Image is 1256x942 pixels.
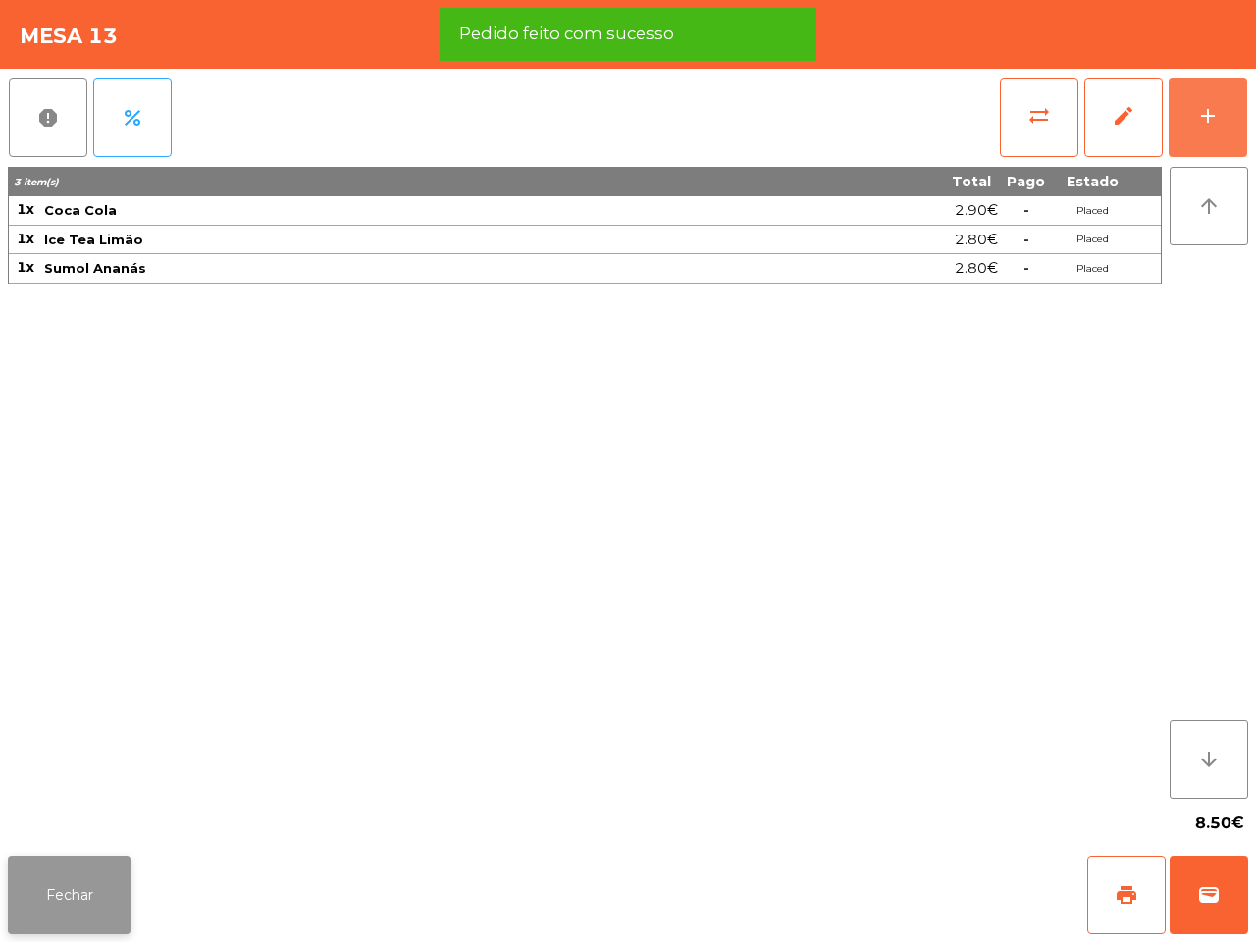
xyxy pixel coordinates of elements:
[1053,167,1131,196] th: Estado
[1195,809,1244,838] span: 8.50€
[1087,856,1166,934] button: print
[1197,748,1221,771] i: arrow_downward
[955,227,998,253] span: 2.80€
[955,255,998,282] span: 2.80€
[17,230,34,247] span: 1x
[1023,231,1029,248] span: -
[1053,196,1131,226] td: Placed
[1197,883,1221,907] span: wallet
[1196,104,1220,128] div: add
[1115,883,1138,907] span: print
[1053,226,1131,255] td: Placed
[44,232,143,247] span: Ice Tea Limão
[44,260,146,276] span: Sumol Ananás
[17,200,34,218] span: 1x
[121,106,144,130] span: percent
[955,197,998,224] span: 2.90€
[9,78,87,157] button: report
[20,22,118,51] h4: Mesa 13
[1170,856,1248,934] button: wallet
[999,167,1053,196] th: Pago
[1169,78,1247,157] button: add
[17,258,34,276] span: 1x
[1170,720,1248,799] button: arrow_downward
[1170,167,1248,245] button: arrow_upward
[1023,259,1029,277] span: -
[93,78,172,157] button: percent
[14,176,59,188] span: 3 item(s)
[8,856,131,934] button: Fechar
[1023,201,1029,219] span: -
[44,202,117,218] span: Coca Cola
[36,106,60,130] span: report
[1053,254,1131,284] td: Placed
[459,22,674,46] span: Pedido feito com sucesso
[1197,194,1221,218] i: arrow_upward
[1027,104,1051,128] span: sync_alt
[1000,78,1078,157] button: sync_alt
[1084,78,1163,157] button: edit
[1112,104,1135,128] span: edit
[672,167,999,196] th: Total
